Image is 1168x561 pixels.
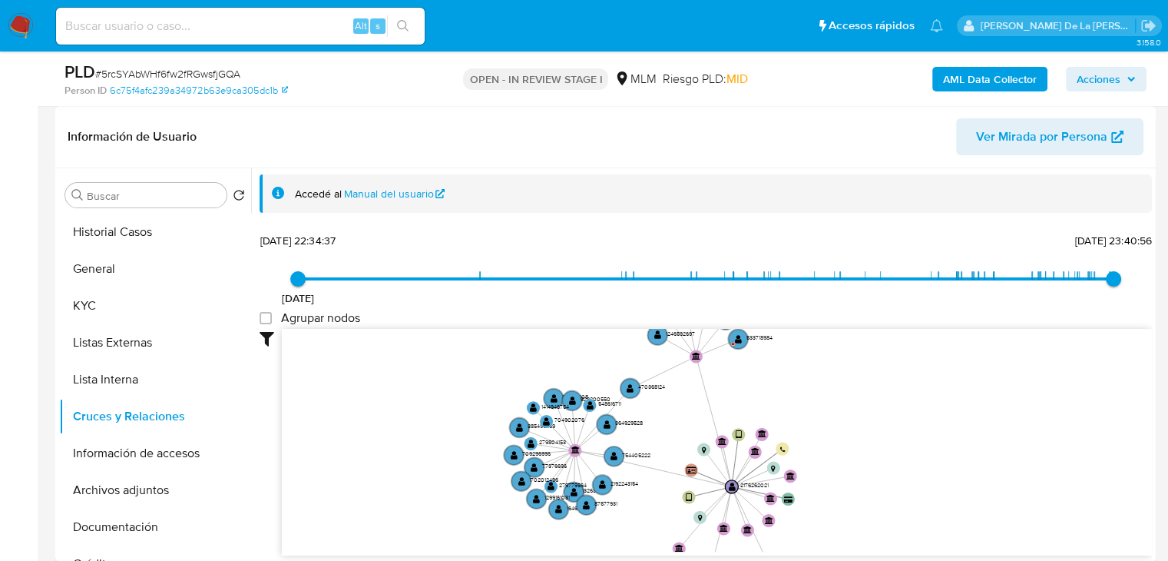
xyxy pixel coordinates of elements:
[528,422,555,430] text: 385499459
[583,500,590,510] text: 
[531,462,538,472] text: 
[571,446,580,454] text: 
[746,334,773,342] text: 533718984
[610,451,617,461] text: 
[692,352,700,360] text: 
[539,438,566,446] text: 279804153
[59,287,251,324] button: KYC
[463,68,608,90] p: OPEN - IN REVIEW STAGE I
[355,18,367,33] span: Alt
[1140,18,1156,34] a: Salir
[59,251,251,287] button: General
[740,481,768,490] text: 2176262021
[604,419,610,429] text: 
[582,486,608,495] text: 132637382
[784,496,792,502] text: 
[533,493,540,503] text: 
[675,544,683,553] text: 
[59,361,251,398] button: Lista Interna
[766,493,775,502] text: 
[68,129,197,144] h1: Información de Usuario
[976,118,1107,155] span: Ver Mirada por Persona
[932,67,1047,91] button: AML Data Collector
[956,118,1143,155] button: Ver Mirada por Persona
[295,187,342,201] span: Accedé al
[718,437,726,445] text: 
[1075,233,1152,248] span: [DATE] 23:40:56
[529,476,558,484] text: 1702012496
[530,403,537,413] text: 
[687,466,696,474] text: 
[569,395,576,405] text: 
[59,398,251,435] button: Cruces y Relaciones
[594,500,617,508] text: 87577931
[110,84,288,98] a: 6c75f4afc239a34972b63e9ca305dc1b
[622,450,650,459] text: 754405222
[736,430,742,440] text: 
[829,18,915,34] span: Accesos rápidos
[548,481,554,491] text: 
[522,450,551,458] text: 709296996
[87,189,220,203] input: Buscar
[233,189,245,206] button: Volver al orden por defecto
[615,419,643,427] text: 364929528
[59,324,251,361] button: Listas Externas
[376,18,380,33] span: s
[511,450,518,460] text: 
[260,312,272,324] input: Agrupar nodos
[701,446,706,453] text: 
[930,19,943,32] a: Notificaciones
[528,438,534,448] text: 
[627,383,634,393] text: 
[586,400,593,410] text: 
[597,400,620,408] text: 548616711
[732,340,735,347] text: D
[387,15,419,37] button: search-icon
[599,480,606,490] text: 
[1136,36,1160,48] span: 3.158.0
[638,383,665,391] text: 470368124
[981,18,1136,33] p: javier.gutierrez@mercadolibre.com.mx
[728,481,735,491] text: 
[771,464,776,471] text: 
[580,395,610,403] text: 523200550
[281,310,360,326] span: Agrupar nodos
[765,516,773,524] text: 
[541,402,569,410] text: 1414946754
[542,462,567,470] text: 77376696
[610,479,638,487] text: 2192243154
[65,84,107,98] b: Person ID
[559,480,587,489] text: 279779564
[1066,67,1146,91] button: Acciones
[614,71,656,88] div: MLM
[735,334,742,344] text: 
[786,471,795,480] text: 
[662,71,747,88] span: Riesgo PLD:
[95,66,240,81] span: # 5rcSYAbWHf6fw2fRGwsfjGQA
[743,525,752,533] text: 
[543,416,550,426] text: 
[779,446,785,452] text: 
[282,290,315,306] span: [DATE]
[751,447,759,456] text: 
[59,214,251,251] button: Historial Casos
[516,422,523,432] text: 
[56,16,425,36] input: Buscar usuario o caso...
[518,476,524,486] text: 
[571,486,577,496] text: 
[697,514,702,521] text: 
[260,233,336,248] span: [DATE] 22:34:37
[726,70,747,88] span: MID
[758,430,766,438] text: 
[686,492,692,502] text: 
[567,503,590,512] text: 16465784
[666,330,695,338] text: 1246592697
[555,504,562,514] text: 
[720,524,728,533] text: 
[562,393,588,401] text: 250183108
[59,435,251,472] button: Información de accesos
[551,393,558,403] text: 
[544,493,570,502] text: 1299161031
[654,330,661,340] text: 
[59,509,251,546] button: Documentación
